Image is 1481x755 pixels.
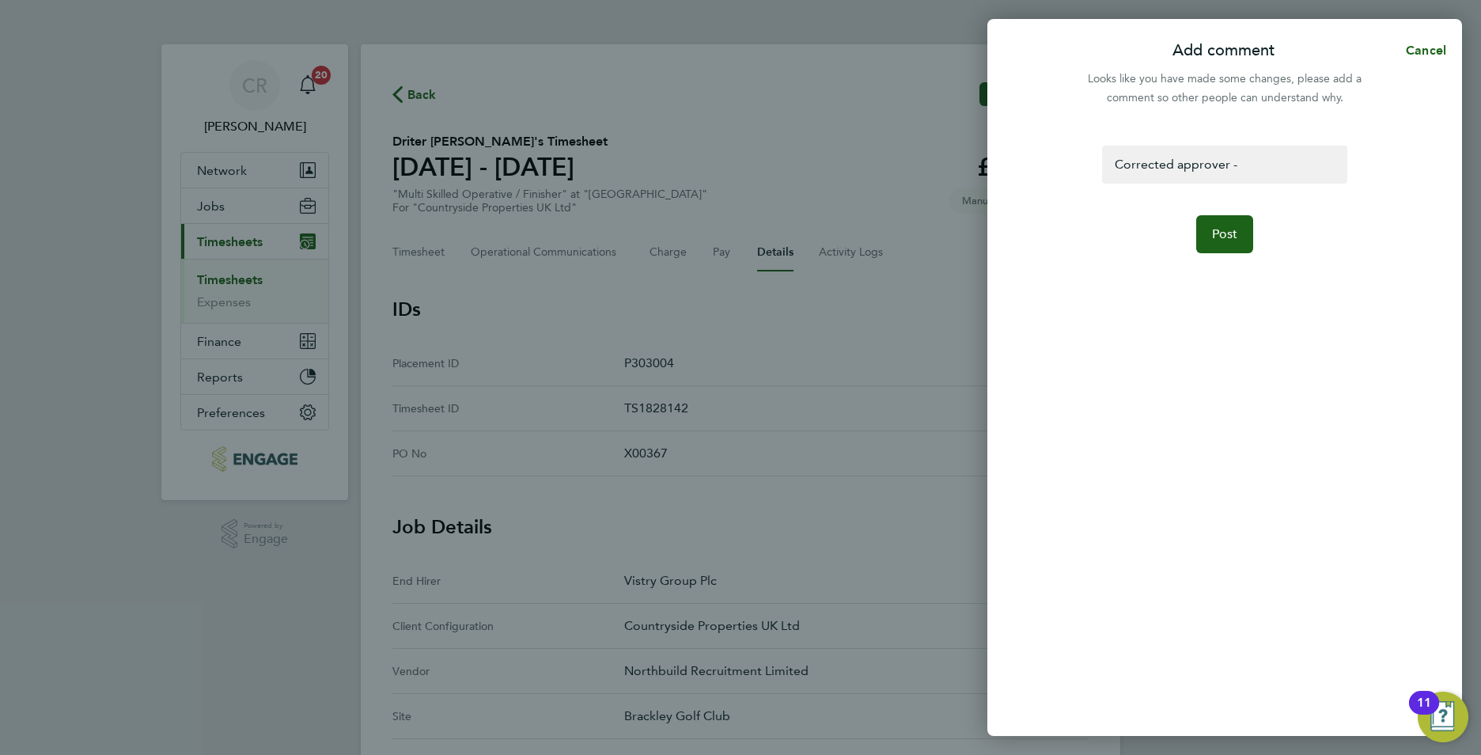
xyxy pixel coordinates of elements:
[1079,70,1370,108] div: Looks like you have made some changes, please add a comment so other people can understand why.
[1196,215,1254,253] button: Post
[1417,703,1431,723] div: 11
[1418,692,1468,742] button: Open Resource Center, 11 new notifications
[1102,146,1347,184] div: Corrected approver -
[1381,35,1462,66] button: Cancel
[1401,43,1446,58] span: Cancel
[1172,40,1275,62] p: Add comment
[1212,226,1238,242] span: Post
